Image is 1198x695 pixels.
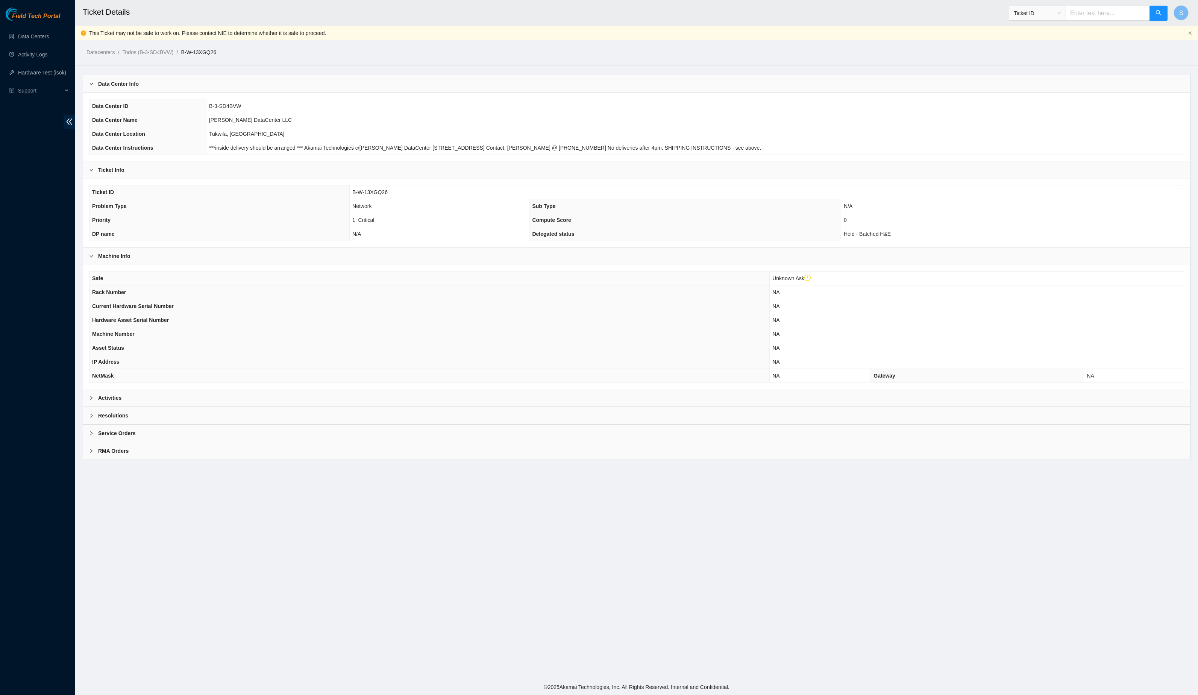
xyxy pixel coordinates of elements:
[532,217,571,223] span: Compute Score
[1066,6,1150,21] input: Enter text here...
[844,231,891,237] span: Hold - Batched H&E
[209,117,292,123] span: [PERSON_NAME] DataCenter LLC
[1014,8,1061,19] span: Ticket ID
[772,331,779,337] span: NA
[92,317,169,323] span: Hardware Asset Serial Number
[92,117,138,123] span: Data Center Name
[352,189,388,195] span: B-W-13XGQ26
[86,49,115,55] a: Datacenters
[12,13,60,20] span: Field Tech Portal
[844,203,852,209] span: N/A
[181,49,216,55] a: B-W-13XGQ26
[772,317,779,323] span: NA
[18,83,62,98] span: Support
[92,275,103,281] span: Safe
[1149,6,1168,21] button: search
[83,247,1190,265] div: Machine Info
[772,275,811,281] span: Unknown Ask
[64,115,75,129] span: double-left
[352,231,361,237] span: N/A
[18,52,48,58] a: Activity Logs
[844,217,847,223] span: 0
[92,289,126,295] span: Rack Number
[83,407,1190,424] div: Resolutions
[92,217,111,223] span: Priority
[83,75,1190,93] div: Data Center Info
[89,449,94,453] span: right
[352,217,374,223] span: 1. Critical
[83,389,1190,407] div: Activities
[772,289,779,295] span: NA
[352,203,372,209] span: Network
[1156,10,1162,17] span: search
[1174,5,1189,20] button: S
[89,413,94,418] span: right
[9,88,14,93] span: read
[92,345,124,351] span: Asset Status
[98,252,130,260] b: Machine Info
[18,70,66,76] a: Hardware Test (isok)
[98,447,129,455] b: RMA Orders
[873,373,895,379] span: Gateway
[98,394,121,402] b: Activities
[89,396,94,400] span: right
[772,373,779,379] span: NA
[83,425,1190,442] div: Service Orders
[209,145,761,151] span: ***inside delivery should be arranged *** Akamai Technologies c/[PERSON_NAME] DataCenter [STREET_...
[1188,31,1192,35] span: close
[89,254,94,258] span: right
[92,331,135,337] span: Machine Number
[177,49,178,55] span: /
[92,189,114,195] span: Ticket ID
[92,203,127,209] span: Problem Type
[118,49,119,55] span: /
[1087,373,1094,379] span: NA
[772,359,779,365] span: NA
[6,14,60,23] a: Akamai TechnologiesField Tech Portal
[98,429,136,437] b: Service Orders
[772,303,779,309] span: NA
[83,442,1190,460] div: RMA Orders
[1188,31,1192,36] button: close
[532,231,574,237] span: Delegated status
[92,103,128,109] span: Data Center ID
[1179,8,1183,18] span: S
[804,275,811,281] span: exclamation-circle
[83,161,1190,179] div: Ticket Info
[209,103,241,109] span: B-3-SD4BVW
[772,345,779,351] span: NA
[89,168,94,172] span: right
[92,359,119,365] span: IP Address
[98,166,124,174] b: Ticket Info
[18,33,49,39] a: Data Centers
[92,231,115,237] span: DP name
[532,203,555,209] span: Sub Type
[89,82,94,86] span: right
[209,131,284,137] span: Tukwila, [GEOGRAPHIC_DATA]
[122,49,173,55] a: Todos (B-3-SD4BVW)
[92,131,145,137] span: Data Center Location
[75,679,1198,695] footer: © 2025 Akamai Technologies, Inc. All Rights Reserved. Internal and Confidential.
[92,303,174,309] span: Current Hardware Serial Number
[98,411,128,420] b: Resolutions
[92,373,114,379] span: NetMask
[98,80,139,88] b: Data Center Info
[89,431,94,436] span: right
[6,8,38,21] img: Akamai Technologies
[92,145,153,151] span: Data Center Instructions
